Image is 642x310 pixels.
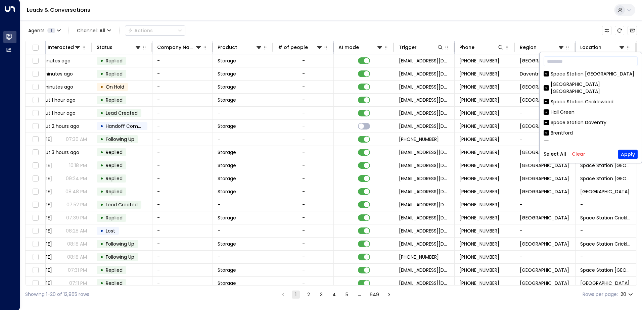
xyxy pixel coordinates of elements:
span: Toggle select row [31,161,40,170]
span: Toggle select row [31,214,40,222]
p: 07:31 PM [68,267,87,273]
div: Space Station Cricklewood [544,98,638,105]
td: - [576,224,636,237]
span: Refresh [615,26,624,35]
div: Location [580,43,625,51]
span: leads@space-station.co.uk [399,175,450,182]
span: Oxfordshire [520,84,569,90]
span: Birmingham [520,267,569,273]
td: - [152,172,213,185]
span: leads@space-station.co.uk [399,188,450,195]
label: Rows per page: [583,291,618,298]
td: - [152,238,213,250]
div: • [100,134,103,145]
div: • [100,199,103,210]
span: Toggle select row [31,96,40,104]
div: • [100,264,103,276]
span: Storage [218,97,236,103]
td: - [515,224,576,237]
td: - [213,133,273,146]
span: Space Station Banbury [580,175,631,182]
span: Space Station Cricklewood [580,241,631,247]
div: • [100,251,103,263]
div: Space Station Solihield [544,140,638,147]
span: London [520,97,569,103]
td: - [152,251,213,263]
span: Toggle select row [31,174,40,183]
td: - [152,211,213,224]
button: Go to page 2 [305,291,313,299]
span: Replied [106,162,123,169]
span: Toggle select row [31,266,40,274]
span: Storage [218,280,236,287]
div: - [302,162,305,169]
div: • [100,160,103,171]
span: 38 minutes ago [36,84,73,90]
div: Space Station [GEOGRAPHIC_DATA] [551,70,634,77]
div: - [302,254,305,260]
span: Replied [106,70,123,77]
button: Select All [544,151,566,157]
div: AI mode [338,43,359,51]
span: Daventry [520,70,541,77]
span: Birmingham [520,188,569,195]
div: • [100,55,103,66]
button: Apply [618,150,638,159]
div: Status [97,43,141,51]
div: Company Name [157,43,195,51]
div: - [302,149,305,156]
p: 10:18 PM [69,162,87,169]
td: - [576,198,636,211]
span: Toggle select row [31,57,40,65]
span: +447421122549 [459,123,499,130]
div: Hall Green [544,109,638,116]
div: Status [97,43,112,51]
div: Brentford [544,130,638,137]
span: Space Station Garretts Green [580,267,631,273]
span: Lost [106,227,115,234]
span: Lead Created [106,110,138,116]
td: - [152,81,213,93]
div: Button group with a nested menu [125,25,185,36]
div: Trigger [399,43,417,51]
span: Storage [218,123,236,130]
td: - [213,224,273,237]
span: Following Up [106,241,134,247]
p: 07:52 PM [66,201,87,208]
span: Storage [218,188,236,195]
span: +447471858581 [399,254,439,260]
button: Channel:All [74,26,114,35]
span: Lead Created [106,201,138,208]
span: about 3 hours ago [36,149,79,156]
span: +447471858581 [459,254,499,260]
td: - [152,159,213,172]
div: • [100,212,103,223]
div: - [302,241,305,247]
span: 25 minutes ago [36,70,73,77]
span: Space Station Hall Green [580,188,630,195]
span: Space Station Cricklewood [580,214,631,221]
span: +447421122549 [399,136,439,143]
span: +447985089177 [459,57,499,64]
button: Customize [602,26,611,35]
div: Company Name [157,43,202,51]
span: Toggle select row [31,109,40,117]
span: Replied [106,97,123,103]
div: • [100,173,103,184]
div: Product [218,43,237,51]
span: Replied [106,188,123,195]
p: 07:39 PM [66,214,87,221]
button: Archived Leads [628,26,637,35]
p: 07:30 AM [66,136,87,143]
div: 20 [621,290,634,299]
div: - [302,97,305,103]
span: Toggle select row [31,148,40,157]
button: Go to page 4 [330,291,338,299]
span: Storage [218,149,236,156]
span: leads@space-station.co.uk [399,57,450,64]
button: Go to next page [385,291,393,299]
span: Toggle select row [31,240,40,248]
div: Location [580,43,601,51]
span: Storage [218,70,236,77]
td: - [213,198,273,211]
